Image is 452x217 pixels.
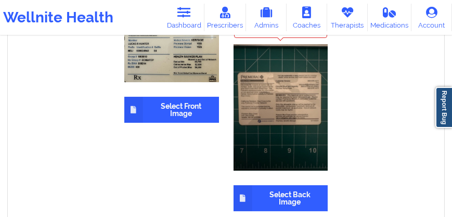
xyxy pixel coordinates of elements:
[287,4,327,31] a: Coaches
[124,97,219,123] label: Select Front Image
[204,4,246,31] a: Prescribers
[368,4,411,31] a: Medications
[234,185,328,211] label: Select Back Image
[411,4,452,31] a: Account
[234,44,328,170] img: Avatar
[246,4,287,31] a: Admins
[124,24,219,83] img: Hunter Front.jpg
[435,87,452,128] a: Report Bug
[234,24,327,39] div: Required
[164,4,204,31] a: Dashboard
[327,4,368,31] a: Therapists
